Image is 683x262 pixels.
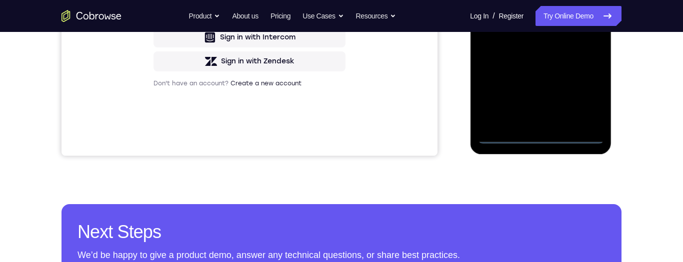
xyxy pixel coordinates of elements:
[159,235,233,245] div: Sign in with Zendesk
[189,6,220,26] button: Product
[61,10,121,22] a: Go to the home page
[302,6,343,26] button: Use Cases
[162,187,230,197] div: Sign in with GitHub
[270,6,290,26] a: Pricing
[98,95,278,105] input: Enter your email
[92,114,284,134] button: Sign in
[492,10,494,22] span: /
[356,6,396,26] button: Resources
[92,230,284,250] button: Sign in with Zendesk
[92,68,284,82] h1: Sign in to your account
[77,248,605,262] p: We’d be happy to give a product demo, answer any technical questions, or share best practices.
[92,182,284,202] button: Sign in with GitHub
[77,220,605,244] h2: Next Steps
[499,6,523,26] a: Register
[535,6,621,26] a: Try Online Demo
[158,211,234,221] div: Sign in with Intercom
[183,143,193,151] p: or
[92,206,284,226] button: Sign in with Intercom
[162,163,230,173] div: Sign in with Google
[92,158,284,178] button: Sign in with Google
[232,6,258,26] a: About us
[470,6,488,26] a: Log In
